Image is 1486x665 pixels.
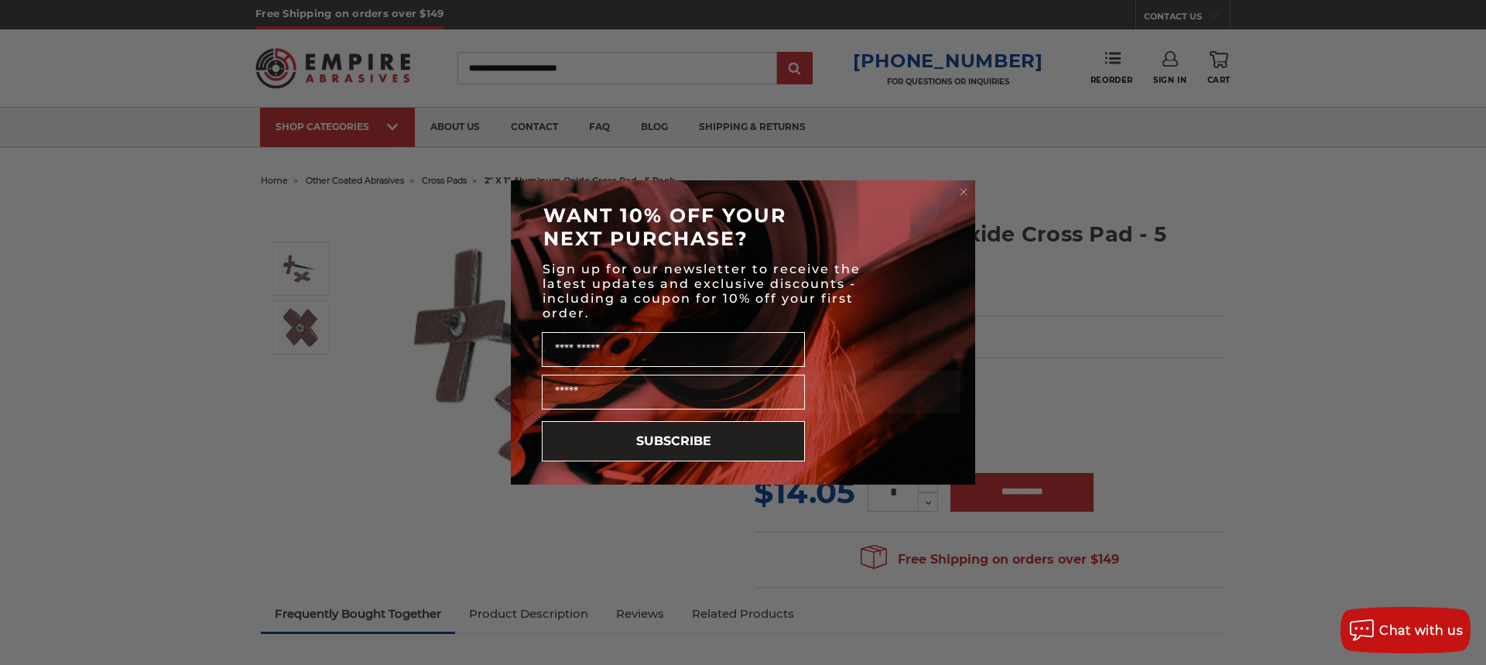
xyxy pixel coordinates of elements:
[543,262,861,321] span: Sign up for our newsletter to receive the latest updates and exclusive discounts - including a co...
[956,184,971,200] button: Close dialog
[542,375,805,410] input: Email
[1379,623,1463,638] span: Chat with us
[1340,607,1471,653] button: Chat with us
[542,421,805,461] button: SUBSCRIBE
[543,204,786,250] span: WANT 10% OFF YOUR NEXT PURCHASE?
